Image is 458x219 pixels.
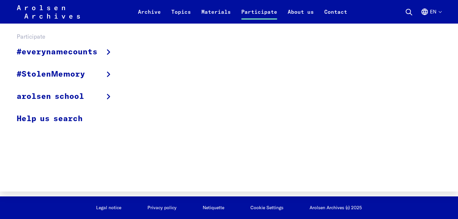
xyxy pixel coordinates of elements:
nav: Legal [96,204,283,211]
button: Cookie Settings [250,205,283,210]
a: Materials [196,8,236,24]
span: #everynamecounts [17,46,97,58]
a: Netiquette [203,205,224,210]
p: Arolsen Archives (c) 2025 [310,204,362,211]
nav: Primary [133,4,352,20]
a: Legal notice [96,205,121,210]
button: English, language selection [421,8,441,24]
a: #everynamecounts [17,41,122,63]
a: arolsen school [17,85,122,108]
a: Help us search [17,108,122,130]
a: About us [282,8,319,24]
a: Participate [236,8,282,24]
span: #StolenMemory [17,68,85,80]
ul: Participate [17,41,122,130]
a: Contact [319,8,352,24]
span: arolsen school [17,91,84,102]
a: Topics [166,8,196,24]
a: Archive [133,8,166,24]
a: #StolenMemory [17,63,122,85]
a: Privacy policy [147,205,177,210]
